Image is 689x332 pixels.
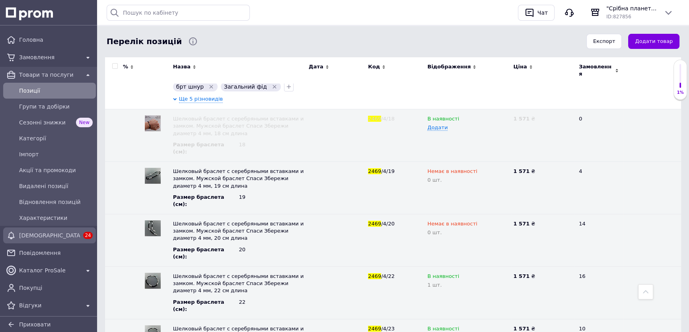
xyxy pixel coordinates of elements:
span: "Срібна планета" - магазин срібних прикрас [606,4,657,12]
span: Ще 5 різновидів [179,95,223,103]
span: Сезонні знижки [19,118,73,126]
span: Характеристики [19,214,93,222]
img: Шелковый браслет с серебряными вставками и замком. Мужской браслет Спаси Збережи диаметр 4 мм, 22... [145,273,161,289]
div: 19 [239,194,305,201]
span: Позиції [19,87,93,95]
span: Категорії [19,134,93,142]
span: 2469 [368,326,381,332]
div: Размер браслета (см) : [173,246,239,260]
div: 22 [239,299,305,306]
span: ID: 827856 [606,14,631,19]
span: Акції та промокоди [19,166,93,174]
div: 0 шт. [427,177,509,183]
svg: Видалити мітку [271,83,278,90]
button: Додати товар [628,34,679,49]
span: Відображення [427,63,471,70]
span: В наявності [427,116,459,124]
span: Додати [427,124,448,131]
div: 0 шт. [427,229,509,235]
span: Відновлення позицій [19,198,93,206]
span: /4/23 [381,326,395,332]
div: Размер браслета (см) : [173,194,239,208]
div: ₴ [513,168,572,175]
b: 1 571 [513,273,529,279]
span: [DEMOGRAPHIC_DATA] [19,231,80,239]
span: Замовлення [19,53,80,61]
span: Шелковый браслет с серебряными вставками и замком. Мужской браслет Спаси Збережи диаметр 4 мм, 22... [173,273,304,293]
span: Замовлення [579,63,613,78]
span: Шелковый браслет с серебряными вставками и замком. Мужской браслет Спаси Збережи диаметр 4 мм, 20... [173,221,304,241]
span: Групи та добірки [19,103,93,111]
button: Експорт [586,34,622,49]
span: New [76,118,93,127]
svg: Видалити мітку [208,83,214,90]
span: Приховати [19,321,51,328]
img: Шелковый браслет с серебряными вставками и замком. Мужской браслет Спаси Збережи диаметр 4 мм, 20... [145,220,161,236]
div: Чат [536,7,549,19]
div: ₴ [513,220,572,227]
button: Чат [518,5,555,21]
b: 1 571 [513,326,529,332]
div: 1 шт. [427,282,509,288]
span: Ціна [513,63,527,70]
div: Размер браслета (см) : [173,299,239,313]
span: Товари та послуги [19,71,80,79]
span: Немає в наявності [427,221,477,229]
img: Шелковый браслет с серебряными вставками и замком. Мужской браслет Спаси Збережи диаметр 4 мм, 19... [145,168,161,184]
span: Немає в наявності [427,168,477,177]
div: 16 [574,267,623,319]
span: Покупці [19,284,93,292]
span: /4/22 [381,273,395,279]
span: Перелік позицій [107,36,182,47]
span: Код [368,63,380,70]
span: Повідомлення [19,249,93,257]
span: 2469 [368,168,381,174]
span: Каталог ProSale [19,266,80,274]
div: 0 [574,109,623,162]
span: Відгуки [19,301,80,309]
span: /4/19 [381,168,395,174]
span: Головна [19,36,93,44]
b: 1 571 [513,168,529,174]
img: Шелковый браслет с серебряными вставками и замком. Мужской браслет Спаси Збережи диаметр 4 мм, 18... [145,115,161,131]
span: 2469 [368,273,381,279]
div: 14 [574,214,623,267]
input: Пошук по кабінету [107,5,250,21]
span: Шелковый браслет с серебряными вставками и замком. Мужской браслет Спаси Збережи диаметр 4 мм, 19... [173,168,304,188]
div: 20 [239,246,305,253]
span: Видалені позиції [19,182,93,190]
div: 4 [574,162,623,214]
span: Імпорт [19,150,93,158]
span: В наявності [427,273,459,282]
div: Размер браслета (см) : [173,141,239,155]
span: /4/20 [381,221,395,227]
span: % [123,63,128,70]
span: 2469 [368,221,381,227]
span: Шелковый браслет с серебряными вставками и замком. Мужской браслет Спаси Збережи диаметр 4 мм, 18... [173,116,304,136]
div: 18 [239,141,305,148]
b: 1 571 [513,116,529,122]
div: ₴ [513,115,572,122]
span: /4/18 [381,116,395,122]
span: Назва [173,63,191,70]
div: ₴ [513,273,572,280]
span: Загальний фід [224,83,267,90]
span: Дата [309,63,323,70]
span: 24 [83,232,92,239]
div: 1% [674,90,687,95]
b: 1 571 [513,221,529,227]
span: 2469 [368,116,381,122]
span: брт шнур [176,83,204,90]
